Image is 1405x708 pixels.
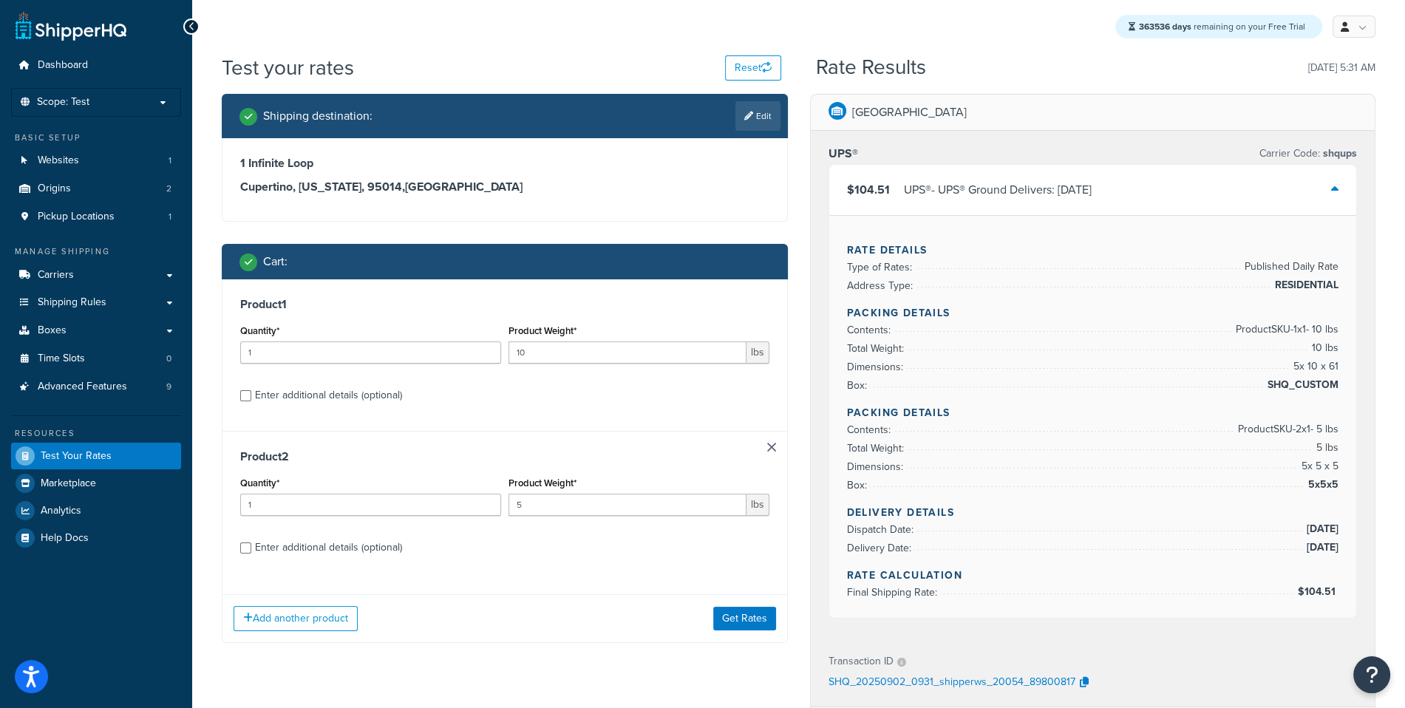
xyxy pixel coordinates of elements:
[169,211,171,223] span: 1
[1304,476,1338,494] span: 5x5x5
[847,259,916,275] span: Type of Rates:
[746,341,769,364] span: lbs
[11,203,181,231] a: Pickup Locations1
[904,180,1092,200] div: UPS® - UPS® Ground Delivers: [DATE]
[746,494,769,516] span: lbs
[1303,539,1338,556] span: [DATE]
[38,324,67,337] span: Boxes
[240,390,251,401] input: Enter additional details (optional)
[847,505,1339,520] h4: Delivery Details
[11,525,181,551] a: Help Docs
[255,385,402,406] div: Enter additional details (optional)
[240,449,769,464] h3: Product 2
[11,373,181,401] li: Advanced Features
[725,55,781,81] button: Reset
[11,497,181,524] li: Analytics
[37,96,89,109] span: Scope: Test
[1297,584,1338,599] span: $104.51
[11,203,181,231] li: Pickup Locations
[11,345,181,372] li: Time Slots
[11,262,181,289] a: Carriers
[1353,656,1390,693] button: Open Resource Center
[11,443,181,469] a: Test Your Rates
[41,532,89,545] span: Help Docs
[508,477,576,489] label: Product Weight*
[1139,20,1191,33] strong: 363536 days
[240,494,501,516] input: 0.0
[11,147,181,174] li: Websites
[847,181,890,198] span: $104.51
[847,242,1339,258] h4: Rate Details
[847,568,1339,583] h4: Rate Calculation
[263,255,288,268] h2: Cart :
[1264,376,1338,394] span: SHQ_CUSTOM
[829,146,858,161] h3: UPS®
[240,325,279,336] label: Quantity*
[847,540,915,556] span: Delivery Date:
[847,477,871,493] span: Box:
[847,522,917,537] span: Dispatch Date:
[847,359,907,375] span: Dimensions:
[240,341,501,364] input: 0.0
[1320,146,1357,161] span: shqups
[767,443,776,452] a: Remove Item
[11,245,181,258] div: Manage Shipping
[41,505,81,517] span: Analytics
[11,373,181,401] a: Advanced Features9
[255,537,402,558] div: Enter additional details (optional)
[1234,421,1338,438] span: Product SKU-2 x 1 - 5 lbs
[1271,276,1338,294] span: RESIDENTIAL
[41,450,112,463] span: Test Your Rates
[847,305,1339,321] h4: Packing Details
[240,297,769,312] h3: Product 1
[11,147,181,174] a: Websites1
[222,53,354,82] h1: Test your rates
[11,52,181,79] a: Dashboard
[41,477,96,490] span: Marketplace
[38,296,106,309] span: Shipping Rules
[1241,258,1338,276] span: Published Daily Rate
[847,278,916,293] span: Address Type:
[240,180,769,194] h3: Cupertino, [US_STATE], 95014 , [GEOGRAPHIC_DATA]
[1303,520,1338,538] span: [DATE]
[847,422,894,438] span: Contents:
[847,405,1339,421] h4: Packing Details
[263,109,372,123] h2: Shipping destination :
[11,317,181,344] a: Boxes
[38,381,127,393] span: Advanced Features
[240,477,279,489] label: Quantity*
[847,459,907,474] span: Dimensions:
[166,381,171,393] span: 9
[847,440,908,456] span: Total Weight:
[508,494,746,516] input: 0.00
[1298,457,1338,475] span: 5 x 5 x 5
[829,672,1075,694] p: SHQ_20250902_0931_shipperws_20054_89800817
[38,353,85,365] span: Time Slots
[11,175,181,202] a: Origins2
[508,325,576,336] label: Product Weight*
[1313,439,1338,457] span: 5 lbs
[852,102,967,123] p: [GEOGRAPHIC_DATA]
[1139,20,1305,33] span: remaining on your Free Trial
[11,132,181,144] div: Basic Setup
[166,183,171,195] span: 2
[234,606,358,631] button: Add another product
[38,59,88,72] span: Dashboard
[11,289,181,316] a: Shipping Rules
[1308,58,1375,78] p: [DATE] 5:31 AM
[240,542,251,554] input: Enter additional details (optional)
[847,378,871,393] span: Box:
[11,470,181,497] a: Marketplace
[11,345,181,372] a: Time Slots0
[38,211,115,223] span: Pickup Locations
[11,427,181,440] div: Resources
[829,651,894,672] p: Transaction ID
[508,341,746,364] input: 0.00
[1259,143,1357,164] p: Carrier Code:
